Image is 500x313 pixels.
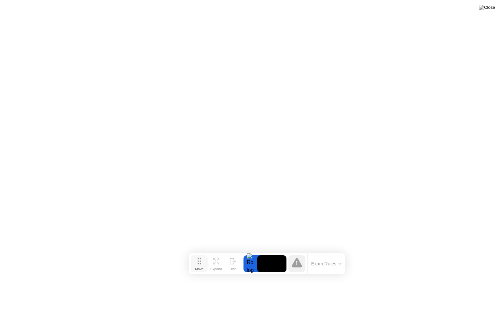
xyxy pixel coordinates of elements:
button: Hide [225,255,242,272]
button: Move [191,255,208,272]
button: Expand [208,255,225,272]
button: Exam Rules [309,261,344,267]
div: Expand [210,267,222,271]
div: Move [195,267,203,271]
div: Hide [229,267,237,271]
